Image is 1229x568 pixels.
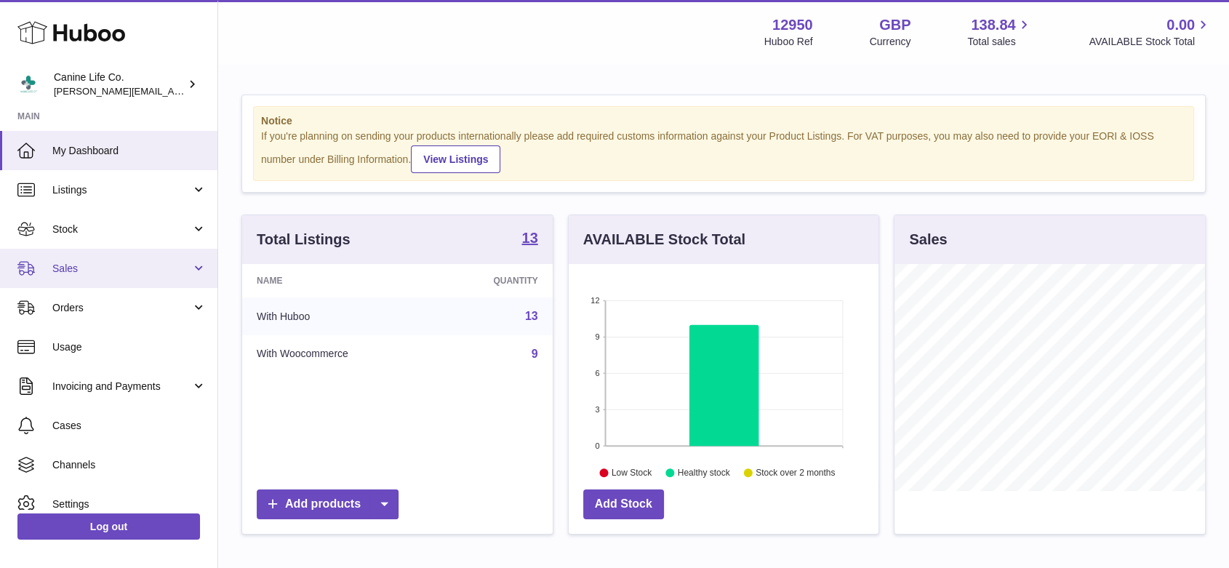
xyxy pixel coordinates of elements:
[756,468,835,478] text: Stock over 2 months
[242,335,435,373] td: With Woocommerce
[521,231,537,248] a: 13
[54,85,292,97] span: [PERSON_NAME][EMAIL_ADDRESS][DOMAIN_NAME]
[52,144,207,158] span: My Dashboard
[764,35,813,49] div: Huboo Ref
[242,264,435,297] th: Name
[17,513,200,540] a: Log out
[411,145,500,173] a: View Listings
[909,230,947,249] h3: Sales
[52,223,191,236] span: Stock
[257,230,351,249] h3: Total Listings
[525,310,538,322] a: 13
[967,15,1032,49] a: 138.84 Total sales
[1089,15,1212,49] a: 0.00 AVAILABLE Stock Total
[678,468,731,478] text: Healthy stock
[52,340,207,354] span: Usage
[52,183,191,197] span: Listings
[967,35,1032,49] span: Total sales
[583,230,745,249] h3: AVAILABLE Stock Total
[879,15,910,35] strong: GBP
[591,296,599,305] text: 12
[595,441,599,450] text: 0
[1089,35,1212,49] span: AVAILABLE Stock Total
[435,264,553,297] th: Quantity
[583,489,664,519] a: Add Stock
[52,262,191,276] span: Sales
[595,332,599,341] text: 9
[1166,15,1195,35] span: 0.00
[772,15,813,35] strong: 12950
[595,405,599,414] text: 3
[870,35,911,49] div: Currency
[52,380,191,393] span: Invoicing and Payments
[532,348,538,360] a: 9
[257,489,399,519] a: Add products
[17,73,39,95] img: kevin@clsgltd.co.uk
[52,497,207,511] span: Settings
[52,419,207,433] span: Cases
[261,129,1186,173] div: If you're planning on sending your products internationally please add required customs informati...
[54,71,185,98] div: Canine Life Co.
[52,458,207,472] span: Channels
[521,231,537,245] strong: 13
[242,297,435,335] td: With Huboo
[971,15,1015,35] span: 138.84
[261,114,1186,128] strong: Notice
[595,369,599,377] text: 6
[52,301,191,315] span: Orders
[612,468,652,478] text: Low Stock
